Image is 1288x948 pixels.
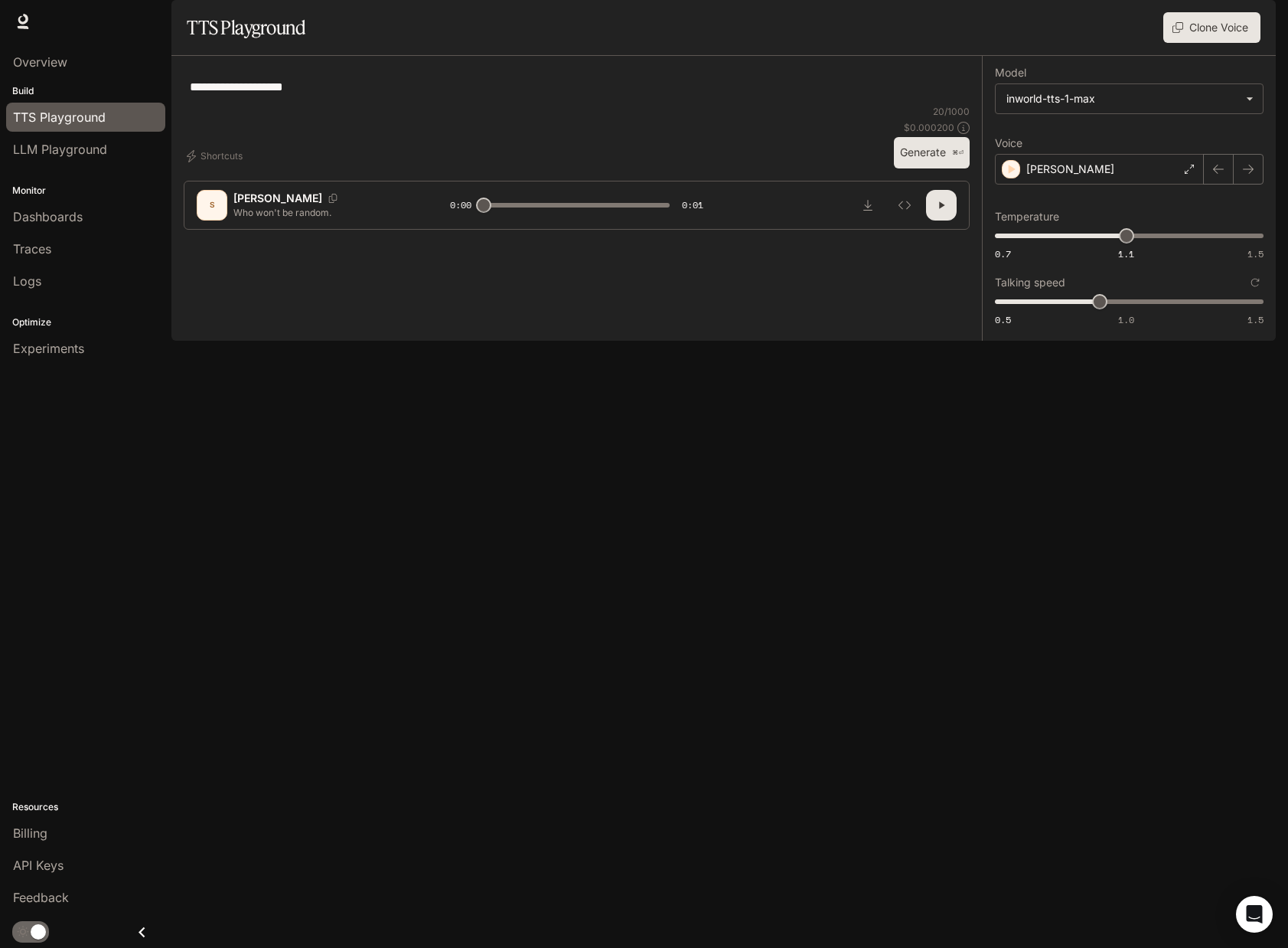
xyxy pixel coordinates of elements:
h1: TTS Playground [187,12,305,43]
button: Generate⌘⏎ [894,137,970,168]
p: Model [995,67,1026,78]
span: 0:00 [450,198,471,213]
span: 0.7 [995,247,1011,260]
span: 1.5 [1247,247,1264,260]
span: 1.1 [1118,247,1134,260]
span: 1.5 [1247,313,1264,326]
button: Copy Voice ID [322,194,344,203]
span: 0.5 [995,313,1011,326]
p: [PERSON_NAME] [1026,162,1114,177]
div: inworld-tts-1-max [1006,91,1238,106]
button: Clone Voice [1163,12,1260,43]
span: 0:01 [682,198,703,213]
button: Reset to default [1247,274,1264,291]
button: Shortcuts [184,144,249,168]
p: 20 / 1000 [933,105,970,118]
p: ⌘⏎ [952,149,964,158]
p: Who won't be random. [233,206,413,219]
p: [PERSON_NAME] [233,191,322,206]
div: S [200,193,224,217]
div: inworld-tts-1-max [996,84,1263,113]
button: Inspect [889,190,920,221]
p: $ 0.000200 [904,121,954,134]
p: Talking speed [995,277,1065,288]
div: Open Intercom Messenger [1236,896,1273,933]
p: Temperature [995,211,1059,222]
span: 1.0 [1118,313,1134,326]
button: Download audio [853,190,883,221]
p: Voice [995,138,1022,149]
